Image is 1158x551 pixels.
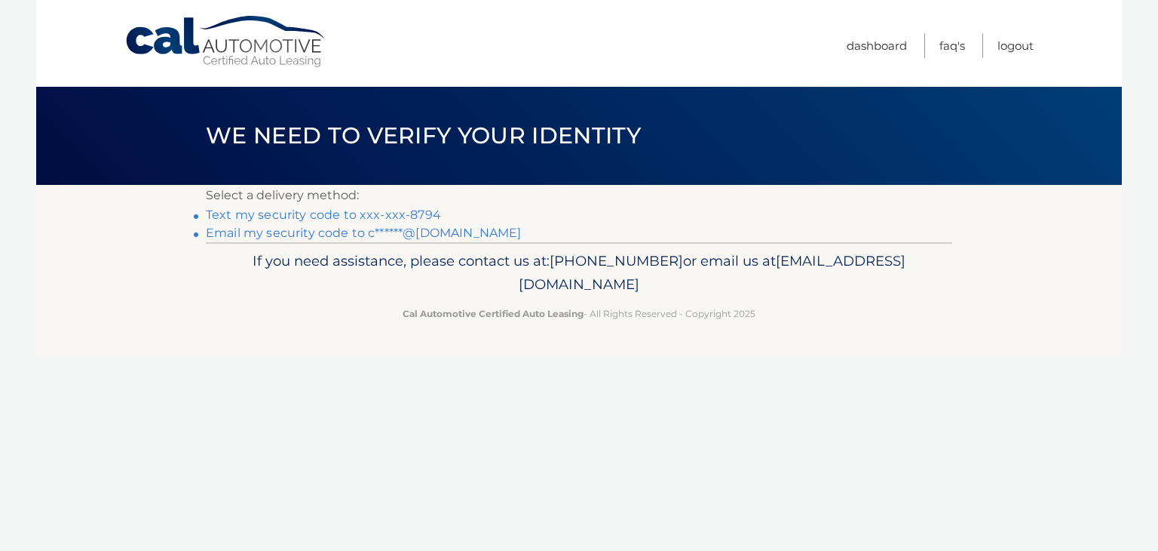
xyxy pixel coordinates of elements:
[206,226,522,240] a: Email my security code to c******@[DOMAIN_NAME]
[206,122,641,149] span: We need to verify your identity
[206,208,441,222] a: Text my security code to xxx-xxx-8794
[403,308,584,319] strong: Cal Automotive Certified Auto Leasing
[216,306,942,322] p: - All Rights Reserved - Copyright 2025
[997,33,1034,58] a: Logout
[124,15,328,69] a: Cal Automotive
[550,252,683,269] span: [PHONE_NUMBER]
[216,249,942,297] p: If you need assistance, please contact us at: or email us at
[939,33,965,58] a: FAQ's
[206,185,952,206] p: Select a delivery method:
[847,33,907,58] a: Dashboard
